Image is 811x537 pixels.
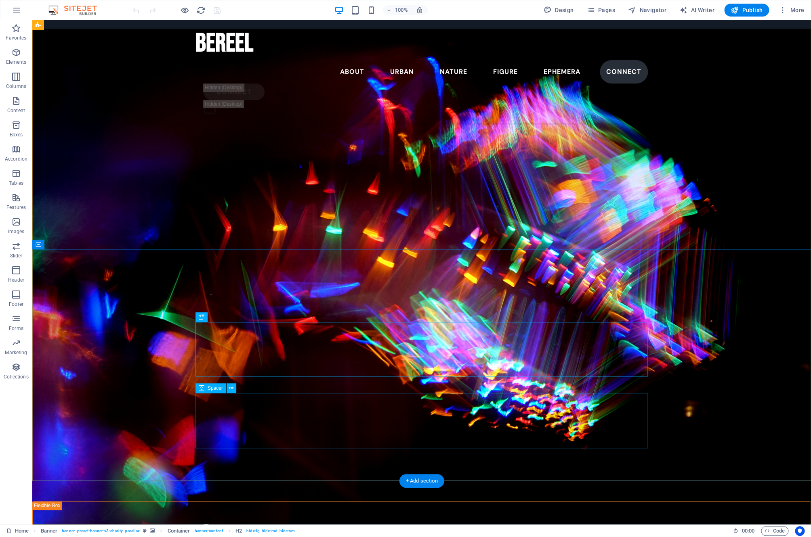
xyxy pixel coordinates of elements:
[6,59,27,65] p: Elements
[10,253,23,259] p: Slider
[7,107,25,114] p: Content
[761,526,788,536] button: Code
[747,528,748,534] span: :
[540,4,577,17] div: Design (Ctrl+Alt+Y)
[8,228,25,235] p: Images
[235,526,242,536] span: Click to select. Double-click to edit
[6,83,26,90] p: Columns
[399,474,444,488] div: + Add section
[41,526,58,536] span: Click to select. Double-click to edit
[795,526,805,536] button: Usercentrics
[61,526,140,536] span: . banner .preset-banner-v3-charity .parallax
[193,526,223,536] span: . banner-content
[383,5,412,15] button: 100%
[143,529,147,533] i: This element is a customizable preset
[5,349,27,356] p: Marketing
[6,35,26,41] p: Favorites
[628,6,666,14] span: Navigator
[416,6,423,14] i: On resize automatically adjust zoom level to fit chosen device.
[679,6,714,14] span: AI Writer
[724,4,769,17] button: Publish
[395,5,408,15] h6: 100%
[6,526,29,536] a: Click to cancel selection. Double-click to open Pages
[208,386,223,391] span: Spacer
[779,6,804,14] span: More
[46,5,107,15] img: Editor Logo
[245,526,294,536] span: . hide-lg .hide-md .hide-sm
[733,526,754,536] h6: Session time
[9,301,23,307] p: Footer
[9,180,23,186] p: Tables
[196,5,206,15] button: reload
[9,325,23,332] p: Forms
[765,526,785,536] span: Code
[586,6,615,14] span: Pages
[180,5,189,15] button: Click here to leave preview mode and continue editing
[625,4,670,17] button: Navigator
[6,204,26,211] p: Features
[742,526,754,536] span: 00 00
[10,132,23,138] p: Boxes
[167,526,190,536] span: Click to select. Double-click to edit
[196,6,206,15] i: Reload page
[41,526,295,536] nav: breadcrumb
[731,6,763,14] span: Publish
[775,4,807,17] button: More
[544,6,574,14] span: Design
[583,4,618,17] button: Pages
[676,4,718,17] button: AI Writer
[150,529,155,533] i: This element contains a background
[8,277,24,283] p: Header
[5,156,27,162] p: Accordion
[4,374,28,380] p: Collections
[540,4,577,17] button: Design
